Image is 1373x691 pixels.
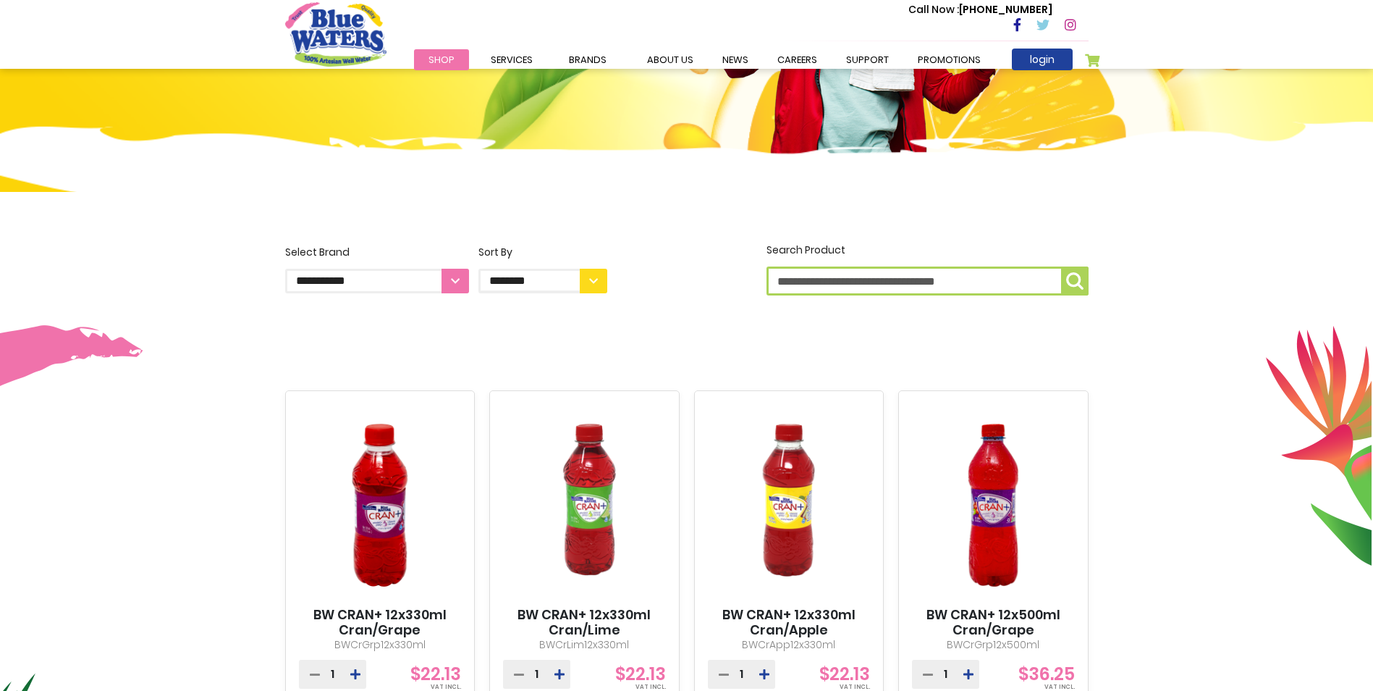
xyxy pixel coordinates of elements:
[285,245,469,293] label: Select Brand
[1012,49,1073,70] a: login
[819,662,870,686] span: $22.13
[708,49,763,70] a: News
[503,607,666,638] a: BW CRAN+ 12x330ml Cran/Lime
[285,269,469,293] select: Select Brand
[1018,662,1075,686] span: $36.25
[832,49,903,70] a: support
[503,403,666,607] img: BW CRAN+ 12x330ml Cran/Lime
[708,607,871,638] a: BW CRAN+ 12x330ml Cran/Apple
[1066,272,1083,290] img: search-icon.png
[285,2,386,66] a: store logo
[903,49,995,70] a: Promotions
[908,2,959,17] span: Call Now :
[299,607,462,638] a: BW CRAN+ 12x330ml Cran/Grape
[569,53,607,67] span: Brands
[763,49,832,70] a: careers
[299,403,462,607] img: BW CRAN+ 12x330ml Cran/Grape
[912,637,1075,653] p: BWCrGrp12x500ml
[908,2,1052,17] p: [PHONE_NUMBER]
[615,662,666,686] span: $22.13
[1061,267,1089,296] button: Search Product
[766,243,1089,296] label: Search Product
[912,403,1075,607] img: BW CRAN+ 12x500ml Cran/Grape
[503,637,666,653] p: BWCrLim12x330ml
[299,637,462,653] p: BWCrGrp12x330ml
[766,267,1089,296] input: Search Product
[478,245,607,260] div: Sort By
[428,53,455,67] span: Shop
[708,403,871,607] img: BW CRAN+ 12x330ml Cran/Apple
[410,662,461,686] span: $22.13
[708,637,871,653] p: BWCrApp12x330ml
[633,49,708,70] a: about us
[912,607,1075,638] a: BW CRAN+ 12x500ml Cran/Grape
[478,269,607,293] select: Sort By
[491,53,533,67] span: Services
